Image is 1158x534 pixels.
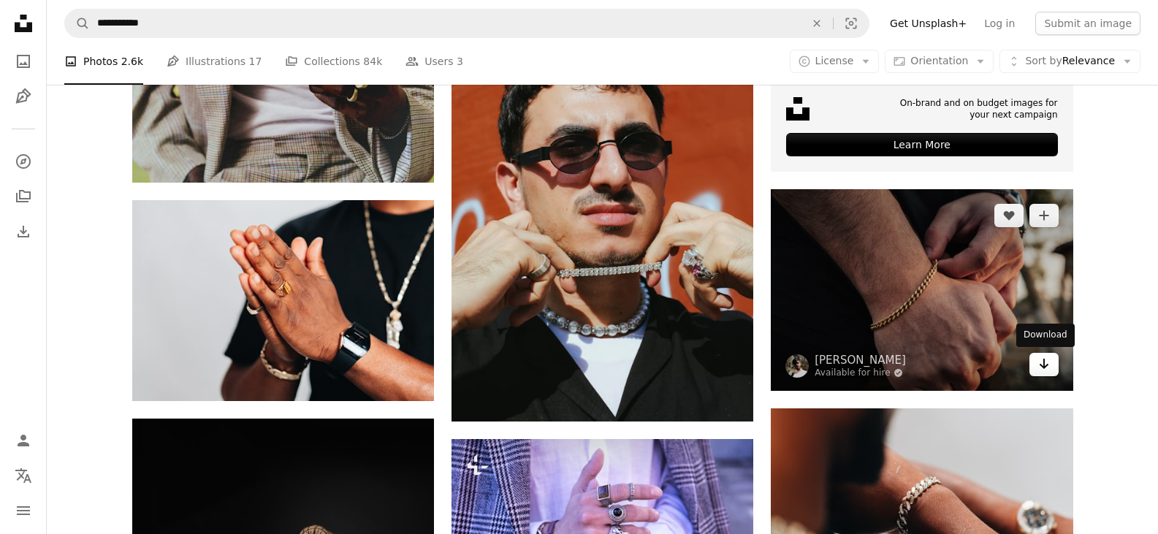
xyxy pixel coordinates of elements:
[65,9,90,37] button: Search Unsplash
[999,50,1140,73] button: Sort byRelevance
[891,97,1057,122] span: On-brand and on budget images for your next campaign
[790,50,880,73] button: License
[834,9,869,37] button: Visual search
[363,53,382,69] span: 84k
[452,203,753,216] a: A man wearing a black shirt and sunglasses
[975,12,1024,35] a: Log in
[910,55,968,66] span: Orientation
[815,367,906,379] a: Available for hire
[132,294,434,307] a: a man in a black shirt is holding his hands together
[285,38,382,85] a: Collections 84k
[9,426,38,455] a: Log in / Sign up
[9,496,38,525] button: Menu
[64,9,869,38] form: Find visuals sitewide
[9,47,38,76] a: Photos
[786,133,1057,156] div: Learn More
[881,12,975,35] a: Get Unsplash+
[1029,204,1059,227] button: Add to Collection
[815,353,906,367] a: [PERSON_NAME]
[801,9,833,37] button: Clear
[771,189,1073,390] img: person wearing silver beaded bracelet
[1029,353,1059,376] a: Download
[786,97,810,121] img: file-1631678316303-ed18b8b5cb9cimage
[9,217,38,246] a: Download History
[249,53,262,69] span: 17
[1016,324,1075,347] div: Download
[1025,54,1115,69] span: Relevance
[9,147,38,176] a: Explore
[885,50,994,73] button: Orientation
[9,182,38,211] a: Collections
[457,53,463,69] span: 3
[405,38,463,85] a: Users 3
[167,38,262,85] a: Illustrations 17
[132,200,434,401] img: a man in a black shirt is holding his hands together
[9,461,38,490] button: Language
[771,283,1073,296] a: person wearing silver beaded bracelet
[771,502,1073,515] a: a close up of a person's hand with two rings
[1025,55,1062,66] span: Sort by
[9,82,38,111] a: Illustrations
[815,55,854,66] span: License
[785,354,809,378] img: Go to Muhammad Abdullah's profile
[994,204,1024,227] button: Like
[1035,12,1140,35] button: Submit an image
[9,9,38,41] a: Home — Unsplash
